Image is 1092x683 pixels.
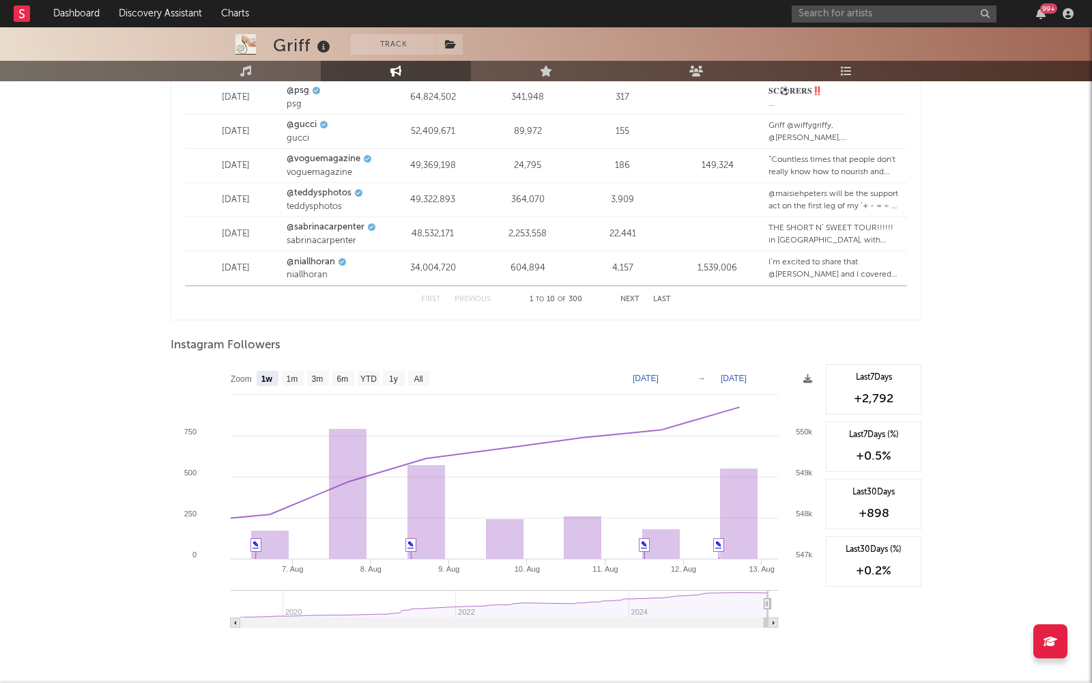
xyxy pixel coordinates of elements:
text: 500 [184,469,197,477]
div: +0.2 % [833,563,914,579]
text: 11. Aug [592,565,618,573]
text: 550k [796,428,812,436]
button: Next [620,296,640,303]
div: 3,909 [579,193,667,207]
div: [DATE] [192,125,280,139]
text: 6m [337,374,349,384]
span: Instagram Followers [171,337,281,354]
a: @sabrinacarpenter [287,221,364,234]
div: +2,792 [833,391,914,407]
button: Last [653,296,671,303]
text: 10. Aug [515,565,540,573]
text: 12. Aug [671,565,696,573]
div: 49,322,893 [389,193,477,207]
div: [DATE] [192,193,280,207]
div: 149,324 [674,159,762,173]
div: 364,070 [484,193,572,207]
div: 341,948 [484,91,572,104]
button: 99+ [1036,8,1046,19]
text: YTD [360,374,377,384]
text: 9. Aug [438,565,459,573]
text: Zoom [231,374,252,384]
div: voguemagazine [287,166,382,180]
div: 49,369,198 [389,159,477,173]
text: 0 [192,550,197,559]
div: I’m excited to share that @[PERSON_NAME] and I covered [PERSON_NAME]’s “Everywhere” for this year... [768,256,900,281]
div: [DATE] [192,262,280,275]
a: ✎ [715,540,721,548]
div: 4,157 [579,262,667,275]
div: 24,795 [484,159,572,173]
div: 1,539,006 [674,262,762,275]
a: @teddysphotos [287,186,351,200]
text: [DATE] [721,374,747,383]
div: Last 30 Days (%) [833,544,914,556]
div: 2,253,558 [484,227,572,241]
text: 7. Aug [282,565,303,573]
div: @maisiehpeters will be the support act on the first leg of my ‘+ - = ÷ x’ tour this year and @wif... [768,188,900,212]
text: 1y [389,374,398,384]
div: “Countless times that people don't really know how to nourish and care for curls, so I've had to ... [768,154,900,178]
div: [DATE] [192,227,280,241]
div: 186 [579,159,667,173]
div: +0.5 % [833,448,914,464]
input: Search for artists [792,5,996,23]
div: Griff [273,34,334,57]
text: All [414,374,422,384]
text: 547k [796,550,812,559]
div: 317 [579,91,667,104]
a: @niallhoran [287,255,335,269]
a: ✎ [253,540,259,548]
div: 34,004,720 [389,262,477,275]
a: ✎ [407,540,414,548]
text: → [698,374,706,383]
span: to [536,296,544,303]
text: 750 [184,428,197,436]
text: 549k [796,469,812,477]
text: 3m [312,374,324,384]
div: sabrinacarpenter [287,234,382,248]
div: Last 7 Days (%) [833,429,914,441]
div: niallhoran [287,268,382,282]
div: Last 30 Days [833,486,914,499]
button: Track [351,34,436,55]
div: 64,824,502 [389,91,477,104]
div: psg [287,98,382,111]
div: 155 [579,125,667,139]
text: 1w [261,374,273,384]
div: THE SHORT N’ SWEET TOUR!!!!!! in [GEOGRAPHIC_DATA], with special guests @amaarae @wiffygriffy & @... [768,222,900,247]
text: 8. Aug [360,565,382,573]
div: 52,409,671 [389,125,477,139]
div: gucci [287,132,382,145]
div: 1 10 300 [518,292,593,308]
a: @psg [287,84,309,98]
div: 48,532,171 [389,227,477,241]
div: Griff @wiffygriffy, @[PERSON_NAME], [PERSON_NAME] @ellieciararowsell, @akinoladaviesjr, @kamb_u a... [768,120,900,144]
div: Last 7 Days [833,372,914,384]
span: of [558,296,566,303]
div: [DATE] [192,91,280,104]
div: teddysphotos [287,200,382,214]
button: First [421,296,441,303]
div: +898 [833,505,914,522]
div: 22,441 [579,227,667,241]
text: [DATE] [633,374,659,383]
div: 89,972 [484,125,572,139]
text: 13. Aug [749,565,774,573]
button: Previous [455,296,491,303]
text: 548k [796,510,812,518]
text: 1m [287,374,298,384]
div: [DATE] [192,159,280,173]
div: 99 + [1040,3,1057,14]
div: 𝐒𝐂⚽️𝐑𝐄𝐑𝐒‼️ #OLPSG #ParisSaintGermain [768,85,900,110]
text: 250 [184,510,197,518]
div: 604,894 [484,262,572,275]
a: ✎ [641,540,647,548]
a: @gucci [287,118,317,132]
a: @voguemagazine [287,152,360,166]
